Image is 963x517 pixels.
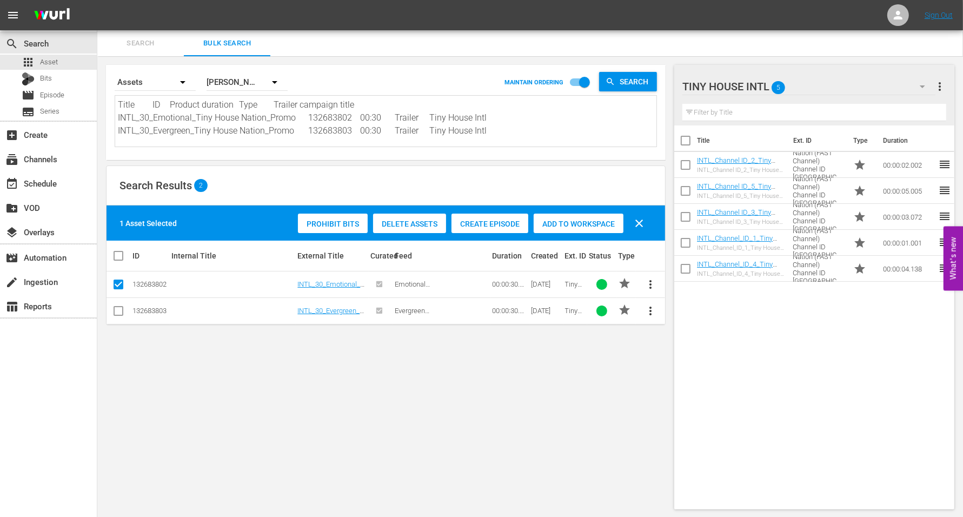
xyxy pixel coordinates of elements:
[637,298,663,324] button: more_vert
[373,220,446,228] span: Delete Assets
[853,210,866,223] span: Promo
[633,217,646,230] span: clear
[5,226,18,239] span: Overlays
[879,152,938,178] td: 00:00:02.002
[853,158,866,171] span: Promo
[395,280,460,296] span: Emotional [GEOGRAPHIC_DATA]
[697,270,784,277] div: INTL_Channel_ID_4_Tiny House Nation
[22,89,35,102] span: Episode
[788,230,849,256] td: Tiny House Nation (FAST Channel) Channel ID [GEOGRAPHIC_DATA]
[298,214,368,233] button: Prohibit Bits
[298,220,368,228] span: Prohibit Bits
[451,214,528,233] button: Create Episode
[297,251,367,260] div: External Title
[938,236,951,249] span: reorder
[22,105,35,118] span: Series
[565,280,585,361] span: Tiny House Nation (FAST Channel) Emotional CANADA
[618,251,634,260] div: Type
[492,307,528,315] div: 00:00:30.101
[853,262,866,275] span: Promo
[6,9,19,22] span: menu
[788,152,849,178] td: Tiny House Nation (FAST Channel) Channel ID [GEOGRAPHIC_DATA]
[697,218,784,226] div: INTL_Channel ID_3_Tiny House Nation
[853,184,866,197] span: Promo
[370,251,391,260] div: Curated
[938,210,951,223] span: reorder
[132,280,168,288] div: 132683802
[5,251,18,264] span: Automation
[788,256,849,282] td: Tiny House Nation (FAST Channel) Channel ID [GEOGRAPHIC_DATA]
[565,307,586,404] span: Tiny House Nation (FAST Channel) Evergreen [GEOGRAPHIC_DATA]
[531,251,562,260] div: Created
[5,177,18,190] span: Schedule
[879,178,938,204] td: 00:00:05.005
[682,71,935,102] div: TINY HOUSE INTL
[297,307,366,331] a: INTL_30_Evergreen_Tiny House Nation_Promo
[847,125,876,156] th: Type
[938,184,951,197] span: reorder
[589,251,615,260] div: Status
[879,230,938,256] td: 00:00:01.001
[534,220,623,228] span: Add to Workspace
[118,98,656,148] textarea: Title ID Product duration Type Trailer campaign title INTL_30_Emotional_Tiny House Nation_Promo 1...
[944,227,963,291] button: Open Feedback Widget
[697,208,775,224] a: INTL_Channel ID_3_Tiny House Nation
[395,307,460,323] span: Evergreen [GEOGRAPHIC_DATA]
[171,251,295,260] div: Internal Title
[5,153,18,166] span: Channels
[190,37,264,50] span: Bulk Search
[925,11,953,19] a: Sign Out
[492,251,528,260] div: Duration
[531,307,562,315] div: [DATE]
[697,193,784,200] div: INTL_Channel ID_5_Tiny House Nation
[492,280,528,288] div: 00:00:30.030
[933,80,946,93] span: more_vert
[22,56,35,69] span: Asset
[40,106,59,117] span: Series
[697,156,775,173] a: INTL_Channel ID_2_Tiny House Nation
[115,67,196,97] div: Assets
[938,158,951,171] span: reorder
[504,79,563,86] p: MAINTAIN ORDERING
[697,260,777,276] a: INTL_Channel_ID_4_Tiny House Nation
[938,262,951,275] span: reorder
[697,244,784,251] div: INTL_Channel_ID_1_Tiny House Nation
[5,276,18,289] span: Ingestion
[534,214,623,233] button: Add to Workspace
[194,182,208,189] span: 2
[618,303,631,316] span: PROMO
[119,218,177,229] div: 1 Asset Selected
[626,210,652,236] button: clear
[40,90,64,101] span: Episode
[531,280,562,288] div: [DATE]
[697,182,775,198] a: INTL_Channel ID_5_Tiny House Nation
[879,204,938,230] td: 00:00:03.072
[697,167,784,174] div: INTL_Channel ID_2_Tiny House Nation
[787,125,847,156] th: Ext. ID
[40,73,52,84] span: Bits
[644,304,657,317] span: more_vert
[637,271,663,297] button: more_vert
[933,74,946,100] button: more_vert
[5,202,18,215] span: VOD
[788,204,849,230] td: Tiny House Nation (FAST Channel) Channel ID [GEOGRAPHIC_DATA]
[40,57,58,68] span: Asset
[697,234,777,250] a: INTL_Channel_ID_1_Tiny House Nation
[599,72,657,91] button: Search
[119,179,192,192] span: Search Results
[876,125,941,156] th: Duration
[853,236,866,249] span: Promo
[5,129,18,142] span: Create
[618,277,631,290] span: PROMO
[697,125,787,156] th: Title
[26,3,78,28] img: ans4CAIJ8jUAAAAAAAAAAAAAAAAAAAAAAAAgQb4GAAAAAAAAAAAAAAAAAAAAAAAAJMjXAAAAAAAAAAAAAAAAAAAAAAAAgAT5G...
[644,278,657,291] span: more_vert
[373,214,446,233] button: Delete Assets
[104,37,177,50] span: Search
[5,37,18,50] span: Search
[207,67,288,97] div: [PERSON_NAME] ID
[451,220,528,228] span: Create Episode
[22,72,35,85] div: Bits
[5,300,18,313] span: Reports
[615,72,657,91] span: Search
